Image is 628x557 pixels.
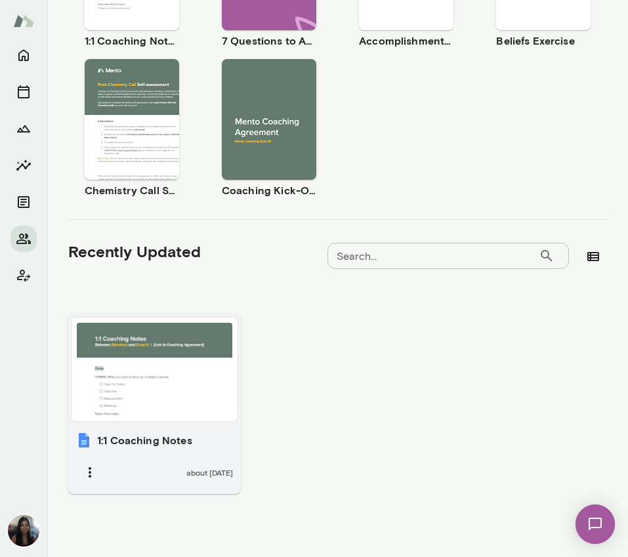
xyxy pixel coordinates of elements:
[222,182,316,198] h6: Coaching Kick-Off | Coaching Agreement
[68,241,201,262] h5: Recently Updated
[10,79,37,105] button: Sessions
[10,189,37,215] button: Documents
[85,182,179,198] h6: Chemistry Call Self-Assessment [Coaches only]
[359,33,453,49] h6: Accomplishment Tracker
[10,152,37,178] button: Insights
[8,515,39,547] img: Chiao Dyi
[97,432,192,448] h6: 1:1 Coaching Notes
[85,33,179,49] h6: 1:1 Coaching Notes
[186,467,233,478] span: about [DATE]
[222,33,316,49] h6: 7 Questions to Achieving Your Goals
[496,33,591,49] h6: Beliefs Exercise
[10,42,37,68] button: Home
[13,9,34,33] img: Mento
[10,226,37,252] button: Members
[10,262,37,289] button: Client app
[10,115,37,142] button: Growth Plan
[76,432,92,448] img: 1:1 Coaching Notes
